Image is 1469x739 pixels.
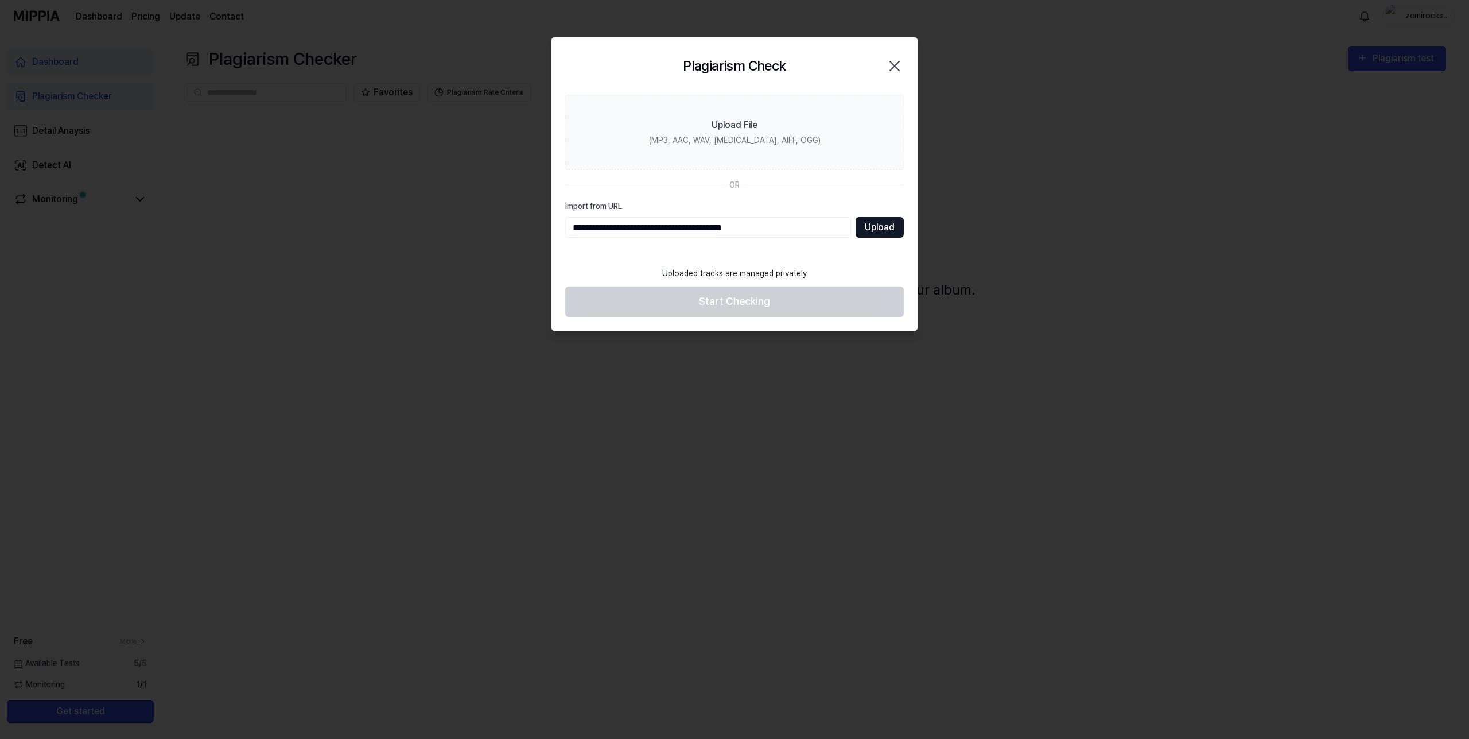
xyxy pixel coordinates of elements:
button: Upload [856,217,904,238]
label: Import from URL [565,200,904,212]
div: Upload File [712,118,757,132]
h2: Plagiarism Check [683,56,786,76]
div: Uploaded tracks are managed privately [655,261,814,287]
div: (MP3, AAC, WAV, [MEDICAL_DATA], AIFF, OGG) [649,134,821,146]
div: OR [729,179,740,191]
